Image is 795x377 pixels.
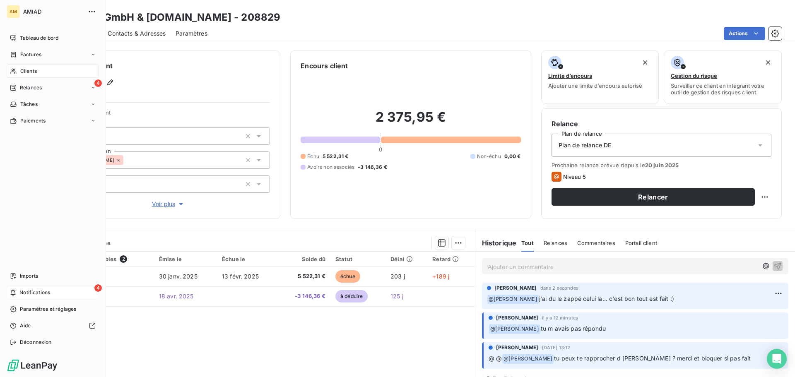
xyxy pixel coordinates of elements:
[645,162,679,168] span: 20 juin 2025
[20,101,38,108] span: Tâches
[20,51,41,58] span: Factures
[559,141,612,149] span: Plan de relance DE
[390,256,422,262] div: Délai
[489,324,540,334] span: @ [PERSON_NAME]
[767,349,787,369] div: Open Intercom Messenger
[475,238,517,248] h6: Historique
[283,272,325,281] span: 5 522,31 €
[159,293,194,300] span: 18 avr. 2025
[477,153,501,160] span: Non-échu
[552,188,755,206] button: Relancer
[724,27,765,40] button: Actions
[540,286,578,291] span: dans 2 secondes
[563,173,586,180] span: Niveau 5
[7,31,99,45] a: Tableau de bord
[73,10,280,25] h3: Viega GmbH & [DOMAIN_NAME] - 208829
[671,72,717,79] span: Gestion du risque
[67,109,270,121] span: Propriétés Client
[390,273,405,280] span: 203 j
[123,156,130,164] input: Ajouter une valeur
[542,345,571,350] span: [DATE] 13:12
[487,295,539,304] span: @ [PERSON_NAME]
[20,84,42,91] span: Relances
[176,29,207,38] span: Paramètres
[548,72,592,79] span: Limite d’encours
[521,240,534,246] span: Tout
[20,117,46,125] span: Paiements
[94,284,102,292] span: 4
[7,303,99,316] a: Paramètres et réglages
[664,50,782,103] button: Gestion du risqueSurveiller ce client en intégrant votre outil de gestion des risques client.
[222,256,273,262] div: Échue le
[7,5,20,18] div: AM
[65,255,149,263] div: Pièces comptables
[7,48,99,61] a: Factures
[108,29,166,38] span: Contacts & Adresses
[7,114,99,127] a: Paiements
[159,256,212,262] div: Émise le
[152,200,185,208] span: Voir plus
[358,163,387,171] span: -3 146,36 €
[541,50,659,103] button: Limite d’encoursAjouter une limite d’encours autorisé
[390,293,403,300] span: 125 j
[379,146,382,153] span: 0
[432,256,470,262] div: Retard
[283,292,325,300] span: -3 146,36 €
[7,65,99,78] a: Clients
[432,273,449,280] span: +189 j
[301,109,520,134] h2: 2 375,95 €
[541,325,606,332] span: tu m avais pas répondu
[23,8,83,15] span: AMIAD
[504,153,521,160] span: 0,00 €
[20,34,58,42] span: Tableau de bord
[20,272,38,280] span: Imports
[20,339,52,346] span: Déconnexion
[7,319,99,332] a: Aide
[544,240,567,246] span: Relances
[671,82,775,96] span: Surveiller ce client en intégrant votre outil de gestion des risques client.
[577,240,615,246] span: Commentaires
[502,354,554,364] span: @ [PERSON_NAME]
[7,269,99,283] a: Imports
[120,255,127,263] span: 2
[301,61,348,71] h6: Encours client
[625,240,657,246] span: Portail client
[548,82,642,89] span: Ajouter une limite d’encours autorisé
[19,289,50,296] span: Notifications
[552,162,771,168] span: Prochaine relance prévue depuis le
[307,163,354,171] span: Avoirs non associés
[50,61,270,71] h6: Informations client
[20,322,31,329] span: Aide
[554,355,751,362] span: tu peux te rapprocher d [PERSON_NAME] ? merci et bloquer si pas fait
[496,314,539,322] span: [PERSON_NAME]
[222,273,259,280] span: 13 févr. 2025
[539,295,674,302] span: j'ai du le zappé celui la... c'est bon tout est fait :)
[494,284,537,292] span: [PERSON_NAME]
[335,290,368,303] span: à déduire
[335,270,360,283] span: échue
[67,199,270,209] button: Voir plus
[489,355,502,362] span: @ @
[7,81,99,94] a: 4Relances
[323,153,349,160] span: 5 522,31 €
[159,273,198,280] span: 30 janv. 2025
[307,153,319,160] span: Échu
[335,256,381,262] div: Statut
[94,79,102,87] span: 4
[20,67,37,75] span: Clients
[7,98,99,111] a: Tâches
[496,344,539,351] span: [PERSON_NAME]
[552,119,771,129] h6: Relance
[7,359,58,372] img: Logo LeanPay
[283,256,325,262] div: Solde dû
[20,305,76,313] span: Paramètres et réglages
[542,315,578,320] span: il y a 12 minutes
